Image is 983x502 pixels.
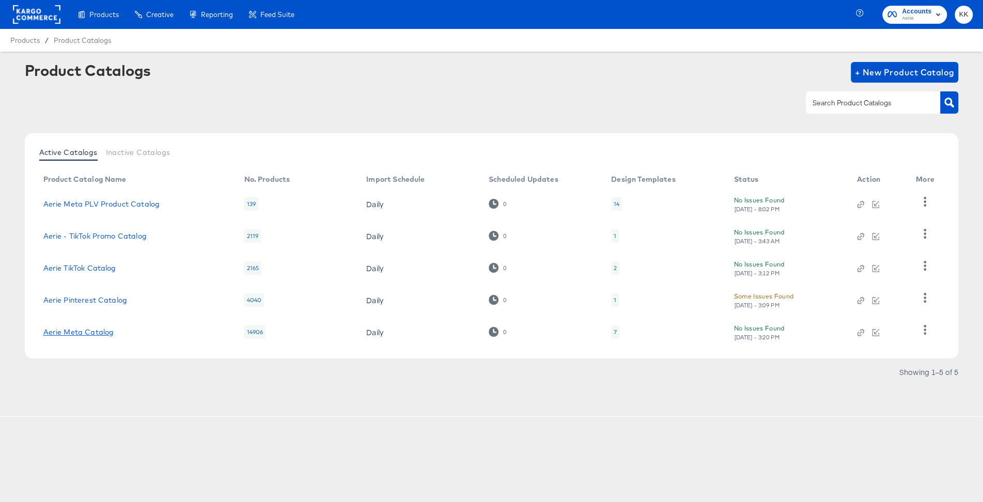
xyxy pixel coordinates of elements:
[43,232,147,240] a: Aerie - TikTok Promo Catalog
[106,148,170,156] span: Inactive Catalogs
[43,328,114,336] a: Aerie Meta Catalog
[611,175,675,183] div: Design Templates
[734,302,780,309] div: [DATE] - 3:09 PM
[43,200,160,208] a: Aerie Meta PLV Product Catalog
[902,6,931,17] span: Accounts
[40,36,54,44] span: /
[882,6,947,24] button: AccountsAerie
[503,232,507,240] div: 0
[902,14,931,23] span: Aerie
[146,10,174,19] span: Creative
[611,293,619,307] div: 1
[489,175,558,183] div: Scheduled Updates
[244,261,261,275] div: 2165
[489,231,507,241] div: 0
[244,229,261,243] div: 2119
[611,261,619,275] div: 2
[810,97,920,109] input: Search Product Catalogs
[43,175,127,183] div: Product Catalog Name
[244,175,290,183] div: No. Products
[244,197,258,211] div: 139
[201,10,233,19] span: Reporting
[855,65,955,80] span: + New Product Catalog
[503,200,507,208] div: 0
[358,188,480,220] td: Daily
[955,6,973,24] button: KK
[489,199,507,209] div: 0
[43,296,127,304] a: Aerie Pinterest Catalog
[489,263,507,273] div: 0
[959,9,969,21] span: KK
[503,296,507,304] div: 0
[898,368,958,375] div: Showing 1–5 of 5
[614,200,619,208] div: 14
[611,229,619,243] div: 1
[851,62,959,83] button: + New Product Catalog
[489,295,507,305] div: 0
[358,252,480,284] td: Daily
[611,197,622,211] div: 14
[849,171,908,188] th: Action
[366,175,425,183] div: Import Schedule
[489,327,507,337] div: 0
[43,264,116,272] a: Aerie TikTok Catalog
[260,10,294,19] span: Feed Suite
[503,264,507,272] div: 0
[725,171,849,188] th: Status
[503,328,507,336] div: 0
[358,220,480,252] td: Daily
[25,62,151,79] div: Product Catalogs
[734,291,793,302] div: Some Issues Found
[614,232,616,240] div: 1
[54,36,111,44] a: Product Catalogs
[614,328,617,336] div: 7
[611,325,619,339] div: 7
[89,10,119,19] span: Products
[244,293,264,307] div: 4040
[614,264,617,272] div: 2
[908,171,947,188] th: More
[244,325,266,339] div: 14906
[358,284,480,316] td: Daily
[358,316,480,348] td: Daily
[734,291,793,309] button: Some Issues Found[DATE] - 3:09 PM
[10,36,40,44] span: Products
[39,148,98,156] span: Active Catalogs
[614,296,616,304] div: 1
